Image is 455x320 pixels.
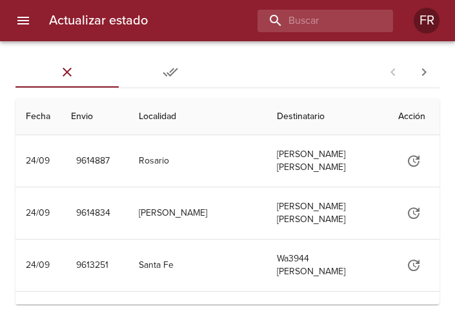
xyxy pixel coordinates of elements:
h6: Actualizar estado [49,10,148,31]
td: Rosario [128,135,267,187]
span: Pagina siguiente [409,57,440,88]
td: Santa Fe [128,240,267,291]
td: [PERSON_NAME] [PERSON_NAME] [267,187,388,239]
th: Destinatario [267,99,388,135]
div: 24/09 [26,155,50,166]
input: buscar [258,10,371,32]
div: 24/09 [26,259,50,270]
th: Acción [388,99,440,135]
td: [PERSON_NAME] [PERSON_NAME] [267,135,388,187]
span: Pagina anterior [378,65,409,78]
button: 9614834 [71,202,116,225]
div: Tabs Envios [15,57,222,88]
div: 24/09 [26,207,50,218]
span: Actualizar estado y agregar documentación [398,259,429,270]
button: 9614887 [71,149,115,173]
span: 9613251 [76,258,108,274]
th: Fecha [15,99,61,135]
th: Envio [61,99,128,135]
td: Wa3944 [PERSON_NAME] [267,240,388,291]
div: FR [414,8,440,33]
button: menu [8,5,39,36]
button: 9613251 [71,254,114,278]
div: Abrir información de usuario [414,8,440,33]
span: Actualizar estado y agregar documentación [398,207,429,218]
th: Localidad [128,99,267,135]
span: 9614834 [76,205,110,221]
span: Actualizar estado y agregar documentación [398,155,429,165]
td: [PERSON_NAME] [128,187,267,239]
span: 9614887 [76,153,110,169]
